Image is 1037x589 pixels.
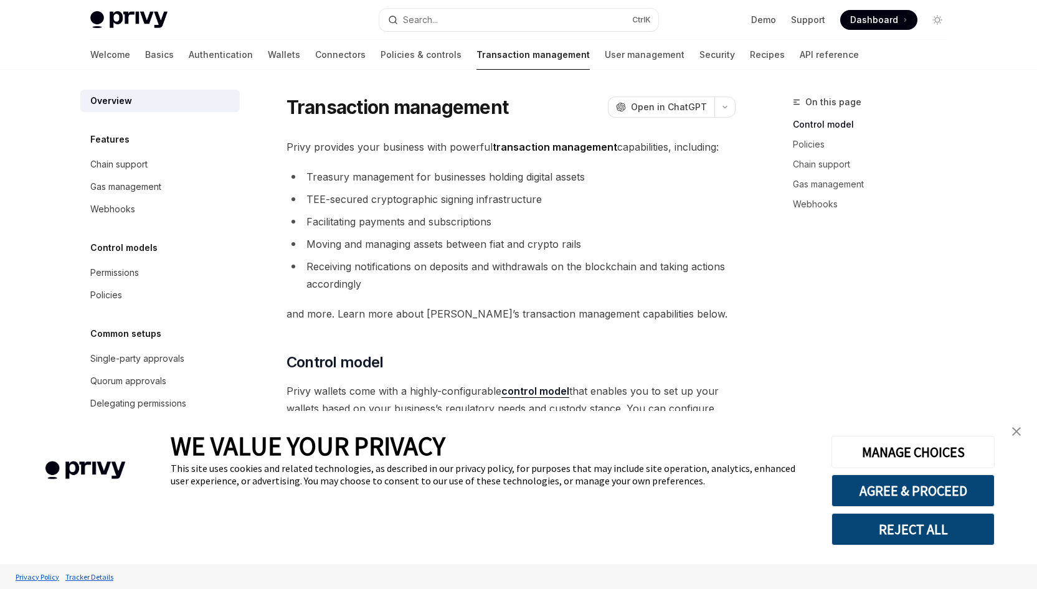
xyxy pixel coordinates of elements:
span: Privy wallets come with a highly-configurable that enables you to set up your wallets based on yo... [286,382,736,452]
a: Policies [80,284,240,306]
div: Chain support [90,157,148,172]
a: Gas management [793,174,957,194]
div: Permissions [90,265,139,280]
h5: Features [90,132,130,147]
h1: Transaction management [286,96,509,118]
li: Moving and managing assets between fiat and crypto rails [286,235,736,253]
a: User management [605,40,684,70]
a: Chain support [793,154,957,174]
span: Privy provides your business with powerful capabilities, including: [286,138,736,156]
span: Dashboard [850,14,898,26]
a: close banner [1004,419,1029,444]
a: Permissions [80,262,240,284]
span: Open in ChatGPT [631,101,707,113]
li: TEE-secured cryptographic signing infrastructure [286,191,736,208]
button: Open in ChatGPT [608,97,714,118]
div: Gas management [90,179,161,194]
strong: control model [501,385,569,397]
span: and more. Learn more about [PERSON_NAME]’s transaction management capabilities below. [286,305,736,323]
a: Policies [793,134,957,154]
a: Tracker Details [62,566,116,588]
span: WE VALUE YOUR PRIVACY [171,430,445,462]
li: Facilitating payments and subscriptions [286,213,736,230]
div: Single-party approvals [90,351,184,366]
a: API reference [800,40,859,70]
div: Search... [403,12,438,27]
strong: transaction management [493,141,617,153]
h5: Common setups [90,326,161,341]
span: Control model [286,352,384,372]
a: Basics [145,40,174,70]
a: Control model [793,115,957,134]
a: Delegating permissions [80,392,240,415]
a: Connectors [315,40,366,70]
a: Quorum approvals [80,370,240,392]
a: Recipes [750,40,785,70]
span: Ctrl K [632,15,651,25]
h5: Control models [90,240,158,255]
a: Transaction management [476,40,590,70]
a: Chain support [80,153,240,176]
span: On this page [805,95,861,110]
button: Toggle dark mode [927,10,947,30]
img: light logo [90,11,168,29]
div: Delegating permissions [90,396,186,411]
a: Privacy Policy [12,566,62,588]
div: Webhooks [90,202,135,217]
li: Receiving notifications on deposits and withdrawals on the blockchain and taking actions accordingly [286,258,736,293]
a: Support [791,14,825,26]
a: Demo [751,14,776,26]
img: company logo [19,443,152,497]
a: Welcome [90,40,130,70]
a: Wallets [268,40,300,70]
a: control model [501,385,569,398]
button: AGREE & PROCEED [831,474,995,507]
a: Gas management [80,176,240,198]
a: Webhooks [80,198,240,220]
div: Policies [90,288,122,303]
div: Quorum approvals [90,374,166,389]
button: REJECT ALL [831,513,995,545]
li: Treasury management for businesses holding digital assets [286,168,736,186]
img: close banner [1012,427,1021,436]
button: MANAGE CHOICES [831,436,995,468]
a: Single-party approvals [80,347,240,370]
a: Security [699,40,735,70]
a: Authentication [189,40,253,70]
a: Overview [80,90,240,112]
a: Policies & controls [381,40,462,70]
a: Dashboard [840,10,917,30]
div: Overview [90,93,132,108]
a: Webhooks [793,194,957,214]
button: Open search [379,9,658,31]
div: This site uses cookies and related technologies, as described in our privacy policy, for purposes... [171,462,813,487]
